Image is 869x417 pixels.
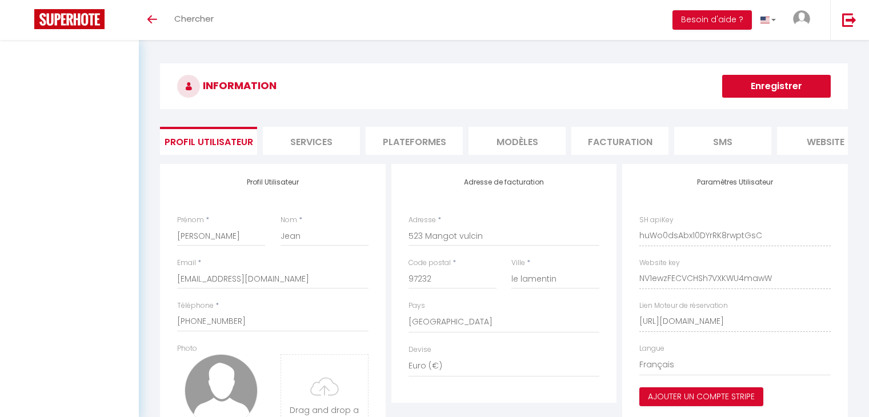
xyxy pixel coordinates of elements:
label: SH apiKey [639,215,674,226]
li: Facturation [571,127,668,155]
label: Adresse [409,215,436,226]
button: Ajouter un compte Stripe [639,387,763,407]
button: Enregistrer [722,75,831,98]
img: Super Booking [34,9,105,29]
li: Services [263,127,360,155]
label: Email [177,258,196,268]
label: Prénom [177,215,204,226]
h4: Paramètres Utilisateur [639,178,831,186]
label: Code postal [409,258,451,268]
label: Langue [639,343,664,354]
label: Website key [639,258,680,268]
li: Profil Utilisateur [160,127,257,155]
span: Chercher [174,13,214,25]
label: Lien Moteur de réservation [639,300,728,311]
h4: Adresse de facturation [409,178,600,186]
label: Devise [409,344,431,355]
li: MODÈLES [468,127,566,155]
label: Nom [281,215,297,226]
li: SMS [674,127,771,155]
h4: Profil Utilisateur [177,178,369,186]
h3: INFORMATION [160,63,848,109]
img: ... [793,10,810,27]
button: Besoin d'aide ? [672,10,752,30]
label: Ville [511,258,525,268]
li: Plateformes [366,127,463,155]
label: Téléphone [177,300,214,311]
label: Pays [409,300,425,311]
img: logout [842,13,856,27]
label: Photo [177,343,197,354]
